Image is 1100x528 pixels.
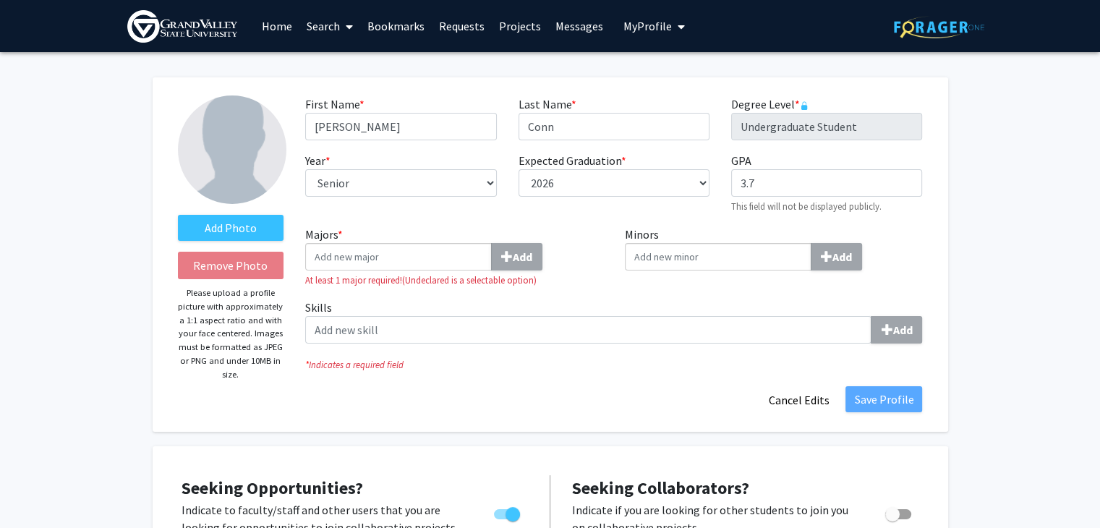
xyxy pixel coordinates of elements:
label: Degree Level [731,95,809,113]
img: Grand Valley State University Logo [127,10,237,43]
label: GPA [731,152,751,169]
i: Indicates a required field [305,358,922,372]
label: Minors [625,226,923,271]
input: MinorsAdd [625,243,811,271]
label: Majors [305,226,603,271]
span: Seeking Collaborators? [572,477,749,499]
label: Skills [305,299,922,344]
svg: This information is provided and automatically updated by Grand Valley State University and is no... [800,101,809,110]
a: Search [299,1,360,51]
span: My Profile [623,19,672,33]
img: ForagerOne Logo [894,16,984,38]
div: Toggle [488,501,528,523]
small: At least 1 major required! (Undeclared is a selectable option) [305,273,603,287]
a: Projects [492,1,548,51]
input: SkillsAdd [305,316,871,344]
button: Majors* [491,243,542,271]
label: Expected Graduation [519,152,626,169]
b: Add [513,250,532,264]
a: Messages [548,1,610,51]
span: Seeking Opportunities? [182,477,363,499]
b: Add [832,250,852,264]
label: Last Name [519,95,576,113]
div: Toggle [879,501,919,523]
iframe: Chat [11,463,61,517]
input: Majors*Add [305,243,492,271]
button: Save Profile [845,386,922,412]
label: First Name [305,95,364,113]
button: Minors [811,243,862,271]
a: Bookmarks [360,1,432,51]
b: Add [892,323,912,337]
label: AddProfile Picture [178,215,284,241]
label: Year [305,152,331,169]
img: Profile Picture [178,95,286,204]
small: This field will not be displayed publicly. [731,200,882,212]
button: Skills [871,316,922,344]
a: Home [255,1,299,51]
a: Requests [432,1,492,51]
p: Please upload a profile picture with approximately a 1:1 aspect ratio and with your face centered... [178,286,284,381]
button: Remove Photo [178,252,284,279]
button: Cancel Edits [759,386,838,414]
